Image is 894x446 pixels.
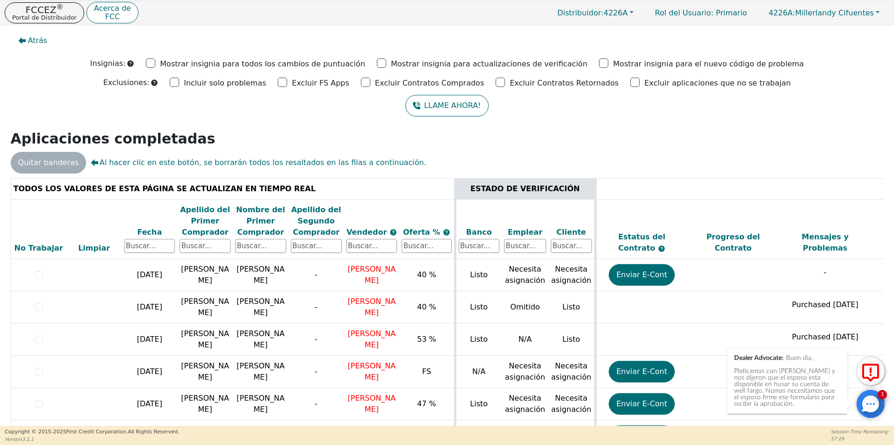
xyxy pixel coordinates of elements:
[769,8,874,17] span: Millerlandy Cifuentes
[235,204,286,238] div: Nombre del Primer Comprador
[557,8,604,17] span: Distribuidor:
[233,356,288,388] td: [PERSON_NAME]
[548,6,643,20] button: Distribuidor:4226A
[551,227,592,238] div: Cliente
[87,2,138,24] button: Acerca deFCC
[857,357,885,385] button: Reportar Error a FCC
[403,228,443,237] span: Oferta %
[831,428,889,435] p: Session Time Remaining:
[5,436,179,443] p: Version 3.2.1
[548,324,595,356] td: Listo
[831,435,889,442] p: 57:29
[459,183,592,194] div: ESTADO DE VERIFICACIÓN
[348,361,396,381] span: [PERSON_NAME]
[781,231,869,254] div: Mensajes y Problemas
[690,231,777,254] div: Progreso del Contrato
[646,4,757,22] p: Primario
[233,291,288,324] td: [PERSON_NAME]
[502,259,548,291] td: Necesita asignación
[646,4,757,22] a: Rol del Usuario: Primario
[609,361,675,382] button: Enviar E-Cont
[94,13,131,21] p: FCC
[609,393,675,415] button: Enviar E-Cont
[551,239,592,253] input: Buscar...
[11,30,55,51] button: Atrás
[180,239,231,253] input: Buscar...
[5,2,84,23] button: FCCEZ®Portal de Distribuidor
[233,259,288,291] td: [PERSON_NAME]
[12,14,77,21] p: Portal de Distribuidor
[122,259,178,291] td: [DATE]
[11,130,216,147] strong: Aplicaciones completadas
[124,227,175,238] div: Fecha
[781,299,869,310] p: Purchased [DATE]
[177,291,233,324] td: [PERSON_NAME]
[291,239,342,253] input: Buscar...
[502,324,548,356] td: N/A
[103,77,150,88] p: Exclusiones:
[769,8,795,17] span: 4226A:
[348,394,396,414] span: [PERSON_NAME]
[455,324,502,356] td: Listo
[28,35,48,46] span: Atrás
[128,429,179,435] span: All Rights Reserved.
[618,232,665,252] span: Estatus del Contrato
[402,239,451,253] input: Buscar...
[459,239,500,253] input: Buscar...
[417,335,436,344] span: 53 %
[548,388,595,420] td: Necesita asignación
[122,356,178,388] td: [DATE]
[122,291,178,324] td: [DATE]
[177,259,233,291] td: [PERSON_NAME]
[502,291,548,324] td: Omitido
[405,95,488,116] a: LLAME AHORA!
[417,399,436,408] span: 47 %
[91,157,426,168] span: Al hacer clic en este botón, se borrarán todos los resaltados en las filas a continuación.
[122,388,178,420] td: [DATE]
[455,388,502,420] td: Listo
[12,5,77,14] p: FCCEZ
[455,356,502,388] td: N/A
[69,243,120,254] div: Limpiar
[177,324,233,356] td: [PERSON_NAME]
[122,324,178,356] td: [DATE]
[375,78,484,89] p: Excluir Contratos Comprados
[348,265,396,285] span: [PERSON_NAME]
[455,291,502,324] td: Listo
[417,270,436,279] span: 40 %
[609,264,675,286] button: Enviar E-Cont
[655,8,714,17] span: Rol del Usuario :
[94,5,131,12] p: Acerca de
[504,239,546,253] input: Buscar...
[734,355,840,407] div: Buen dia, Platicamos con [PERSON_NAME] y nos dijeron que el esposo esta disponible en husar su cu...
[459,227,500,238] div: Banco
[878,390,887,399] div: 1
[422,367,431,376] span: FS
[235,239,286,253] input: Buscar...
[504,227,546,238] div: Emplear
[292,78,349,89] p: Excluir FS Apps
[56,3,63,11] sup: ®
[233,324,288,356] td: [PERSON_NAME]
[180,204,231,238] div: Apellido del Primer Comprador
[288,324,344,356] td: -
[177,388,233,420] td: [PERSON_NAME]
[759,6,889,20] button: 4226A:Millerlandy Cifuentes
[557,8,627,17] span: 4226A
[502,356,548,388] td: Necesita asignación
[288,291,344,324] td: -
[288,259,344,291] td: -
[781,267,869,278] p: -
[548,356,595,388] td: Necesita asignación
[346,239,397,253] input: Buscar...
[613,58,804,70] p: Mostrar insignia para el nuevo código de problema
[124,239,175,253] input: Buscar...
[348,297,396,317] span: [PERSON_NAME]
[548,259,595,291] td: Necesita asignación
[391,58,587,70] p: Mostrar insignia para actualizaciones de verificación
[348,329,396,349] span: [PERSON_NAME]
